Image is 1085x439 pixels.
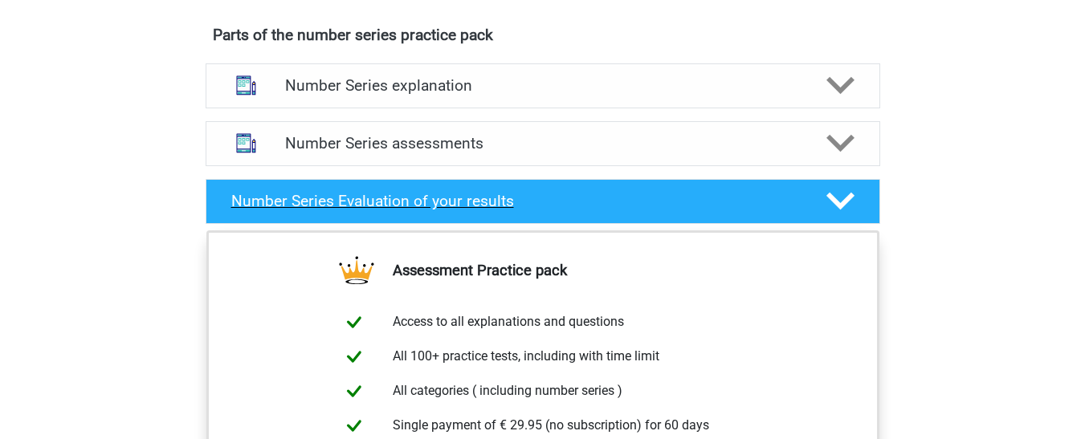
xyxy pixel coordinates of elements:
[213,26,873,44] h4: Parts of the number series practice pack
[199,63,887,108] a: explanations Number Series explanation
[226,65,267,106] img: number series explanations
[285,76,801,95] h4: Number Series explanation
[199,179,887,224] a: Number Series Evaluation of your results
[199,121,887,166] a: assessments Number Series assessments
[285,134,801,152] h4: Number Series assessments
[226,123,267,164] img: number series assessments
[231,192,801,210] h4: Number Series Evaluation of your results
